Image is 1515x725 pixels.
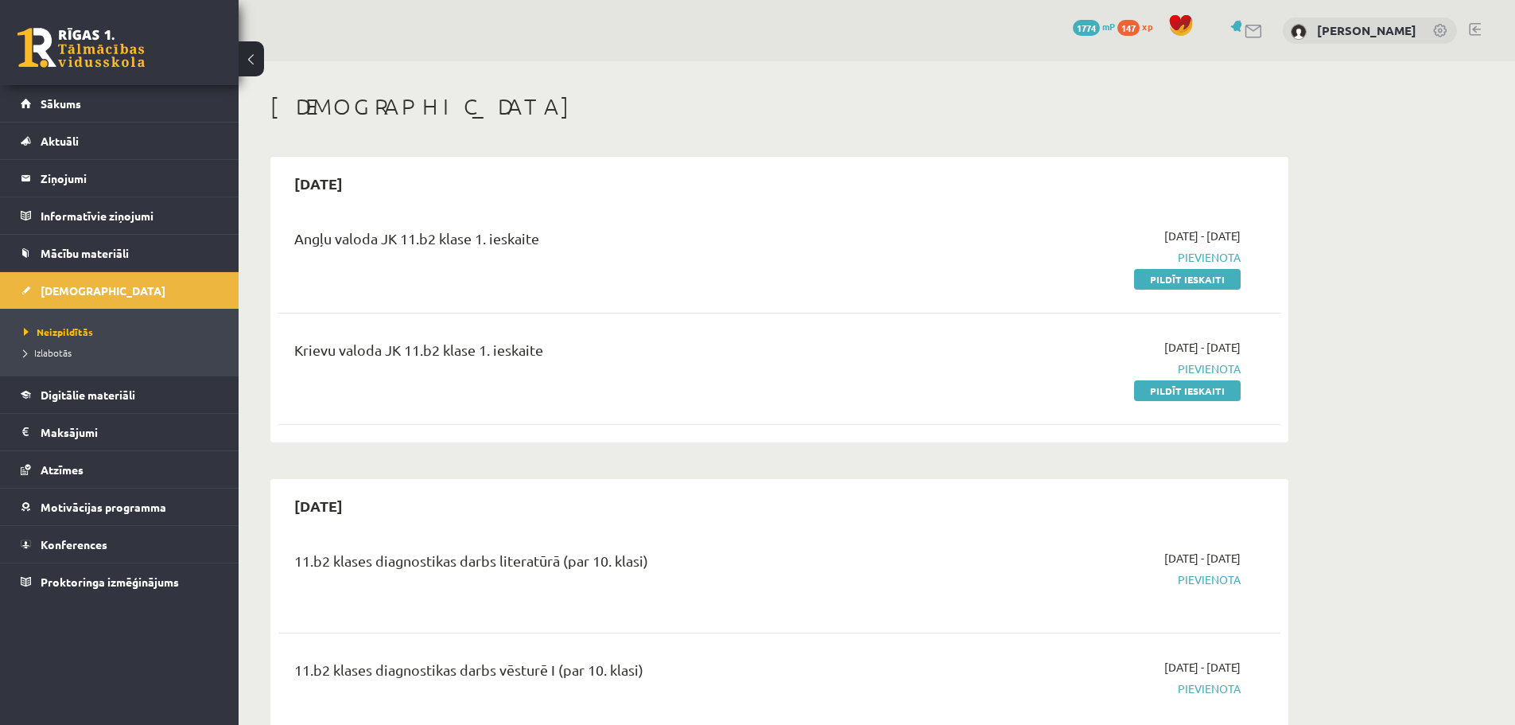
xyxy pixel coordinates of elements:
span: Digitālie materiāli [41,388,135,402]
span: Neizpildītās [24,325,93,338]
legend: Informatīvie ziņojumi [41,197,219,234]
a: 1774 mP [1073,20,1115,33]
a: Informatīvie ziņojumi [21,197,219,234]
a: Mācību materiāli [21,235,219,271]
span: Mācību materiāli [41,246,129,260]
h2: [DATE] [278,487,359,524]
a: Pildīt ieskaiti [1134,380,1241,401]
span: [DATE] - [DATE] [1164,339,1241,356]
span: Motivācijas programma [41,500,166,514]
a: Rīgas 1. Tālmācības vidusskola [17,28,145,68]
h2: [DATE] [278,165,359,202]
div: Krievu valoda JK 11.b2 klase 1. ieskaite [294,339,917,368]
span: [DATE] - [DATE] [1164,228,1241,244]
span: Izlabotās [24,346,72,359]
span: [DATE] - [DATE] [1164,659,1241,676]
a: Izlabotās [24,345,223,360]
a: [PERSON_NAME] [1317,22,1416,38]
a: Pildīt ieskaiti [1134,269,1241,290]
span: Aktuāli [41,134,79,148]
a: 147 xp [1117,20,1160,33]
a: Ziņojumi [21,160,219,197]
span: xp [1142,20,1152,33]
h1: [DEMOGRAPHIC_DATA] [270,93,1288,120]
a: [DEMOGRAPHIC_DATA] [21,272,219,309]
span: Konferences [41,537,107,552]
span: [DEMOGRAPHIC_DATA] [41,283,165,298]
a: Maksājumi [21,414,219,450]
span: 147 [1117,20,1140,36]
a: Neizpildītās [24,325,223,339]
span: Pievienota [941,680,1241,697]
img: Ieva Marija Krepa [1291,24,1307,40]
legend: Ziņojumi [41,160,219,197]
div: Angļu valoda JK 11.b2 klase 1. ieskaite [294,228,917,257]
a: Digitālie materiāli [21,376,219,413]
span: mP [1102,20,1115,33]
legend: Maksājumi [41,414,219,450]
span: [DATE] - [DATE] [1164,550,1241,567]
a: Sākums [21,85,219,122]
a: Atzīmes [21,451,219,488]
span: Atzīmes [41,462,84,477]
a: Proktoringa izmēģinājums [21,563,219,600]
a: Motivācijas programma [21,489,219,525]
span: Pievienota [941,571,1241,588]
a: Konferences [21,526,219,563]
span: Pievienota [941,361,1241,377]
span: Sākums [41,96,81,111]
span: Pievienota [941,249,1241,266]
div: 11.b2 klases diagnostikas darbs vēsturē I (par 10. klasi) [294,659,917,688]
span: Proktoringa izmēģinājums [41,575,179,589]
a: Aktuāli [21,123,219,159]
span: 1774 [1073,20,1100,36]
div: 11.b2 klases diagnostikas darbs literatūrā (par 10. klasi) [294,550,917,579]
